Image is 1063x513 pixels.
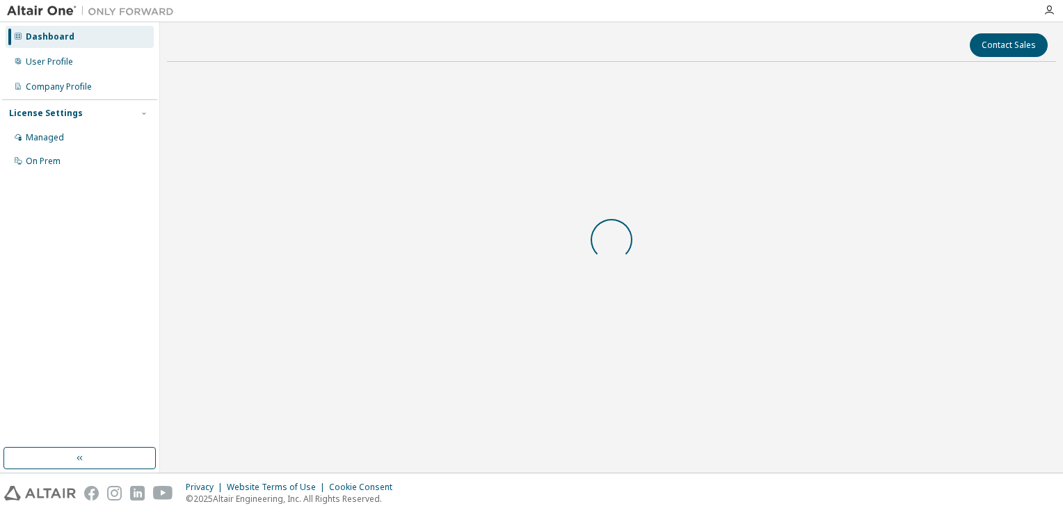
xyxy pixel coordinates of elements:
[107,486,122,500] img: instagram.svg
[26,81,92,92] div: Company Profile
[970,33,1048,57] button: Contact Sales
[26,31,74,42] div: Dashboard
[26,56,73,67] div: User Profile
[186,482,227,493] div: Privacy
[186,493,401,505] p: © 2025 Altair Engineering, Inc. All Rights Reserved.
[26,156,61,167] div: On Prem
[84,486,99,500] img: facebook.svg
[9,108,83,119] div: License Settings
[130,486,145,500] img: linkedin.svg
[153,486,173,500] img: youtube.svg
[227,482,329,493] div: Website Terms of Use
[4,486,76,500] img: altair_logo.svg
[7,4,181,18] img: Altair One
[329,482,401,493] div: Cookie Consent
[26,132,64,143] div: Managed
